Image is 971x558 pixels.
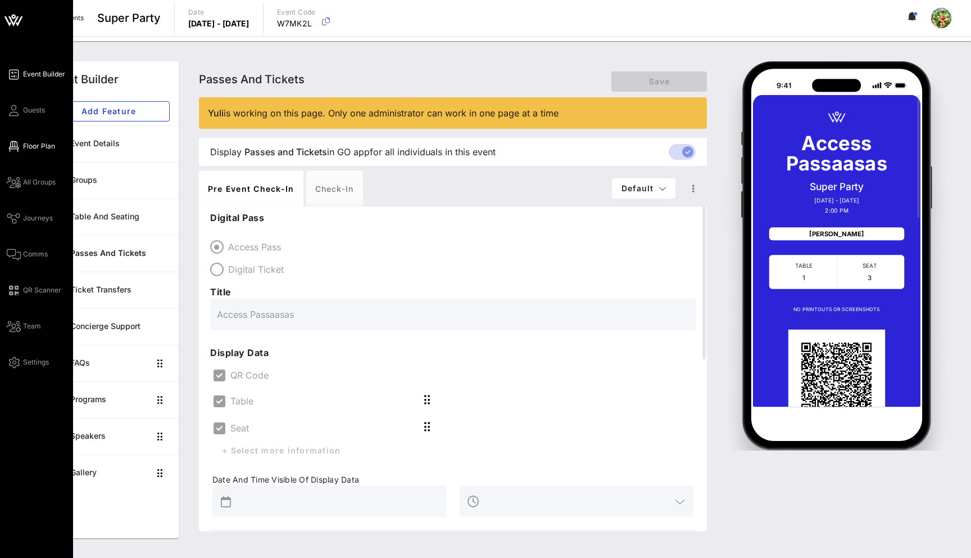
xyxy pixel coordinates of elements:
p: Event Code [277,7,316,18]
a: Event Details [38,125,179,162]
div: QR Code [788,329,886,426]
span: Floor Plan [23,141,55,151]
a: Programs [38,381,179,418]
p: Digital Pass [210,211,696,224]
button: Add Feature [47,101,170,121]
span: Passes and Tickets [199,73,305,86]
a: Guests [7,103,45,117]
button: Default [612,178,675,199]
a: Settings [7,355,49,369]
span: Passes and Tickets [244,145,327,159]
div: [PERSON_NAME] [769,227,904,240]
div: is working on this page. Only one administrator can work in one page at a time [208,106,698,120]
span: Comms [23,249,48,259]
div: Groups [70,175,170,185]
a: Speakers [38,418,179,454]
span: QR Scanner [23,285,61,295]
p: W7MK2L [277,18,316,29]
span: Settings [23,357,49,367]
span: Add Feature [57,106,160,116]
p: Title [210,285,696,299]
div: Event Details [70,139,170,148]
div: Ticket Transfers [70,285,170,295]
span: Team [23,321,41,331]
p: [DATE] - [DATE] [188,18,249,29]
a: Event Builder [7,67,65,81]
span: Journeys [23,213,53,223]
span: Display in GO app [210,145,496,159]
span: Default [621,183,666,193]
span: Date And Time Visible Of Display Data [212,474,446,485]
span: Super Party [97,10,161,26]
div: Event Builder [47,71,119,88]
a: Table and Seating [38,199,179,235]
span: All Groups [23,177,56,187]
p: NO PRINTOUTS OR SCREENSHOTS [769,305,904,313]
div: Passes and Tickets [70,249,170,258]
div: Check-in [306,170,363,206]
a: Passes and Tickets [38,235,179,272]
p: 1 [775,272,832,282]
div: Concierge Support [70,322,170,331]
a: Comms [7,247,48,261]
p: Access Passaasas [769,133,904,174]
span: Yuli [208,107,224,119]
div: Speakers [70,431,149,441]
p: 3 [841,272,897,282]
div: FAQs [70,358,149,368]
div: Gallery [70,468,149,478]
a: Gallery [38,454,179,491]
p: 2:00 PM [769,206,904,214]
span: Event Builder [23,69,65,79]
a: Floor Plan [7,139,55,153]
p: SEAT [841,261,897,269]
a: Groups [38,162,179,199]
div: Pre Event Check-in [199,170,303,206]
p: TABLE [775,261,832,269]
a: Concierge Support [38,308,179,345]
a: Ticket Transfers [38,272,179,308]
p: Display Data [210,346,696,359]
a: Team [7,319,41,333]
p: [DATE] - [DATE] [769,196,904,204]
div: Table and Seating [70,212,170,222]
p: Super Party [769,180,904,193]
a: QR Scanner [7,283,61,297]
a: Journeys [7,211,53,225]
a: FAQs [38,345,179,381]
p: Date [188,7,249,18]
a: All Groups [7,175,56,189]
div: Programs [70,395,149,404]
span: for all individuals in this event [370,145,496,159]
span: Guests [23,105,45,115]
